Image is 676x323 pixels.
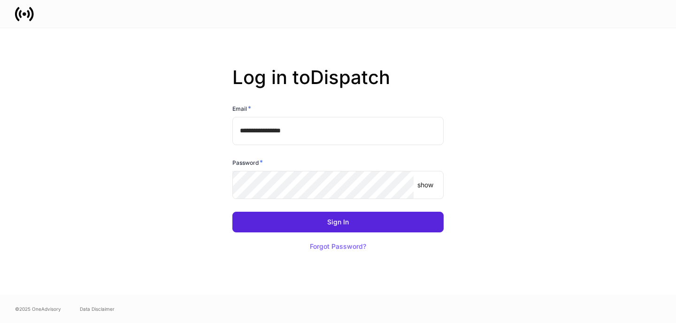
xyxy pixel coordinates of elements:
[232,66,444,104] h2: Log in to Dispatch
[15,305,61,313] span: © 2025 OneAdvisory
[232,158,263,167] h6: Password
[80,305,115,313] a: Data Disclaimer
[232,104,251,113] h6: Email
[298,236,378,257] button: Forgot Password?
[327,219,349,225] div: Sign In
[417,180,433,190] p: show
[232,212,444,232] button: Sign In
[310,243,366,250] div: Forgot Password?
